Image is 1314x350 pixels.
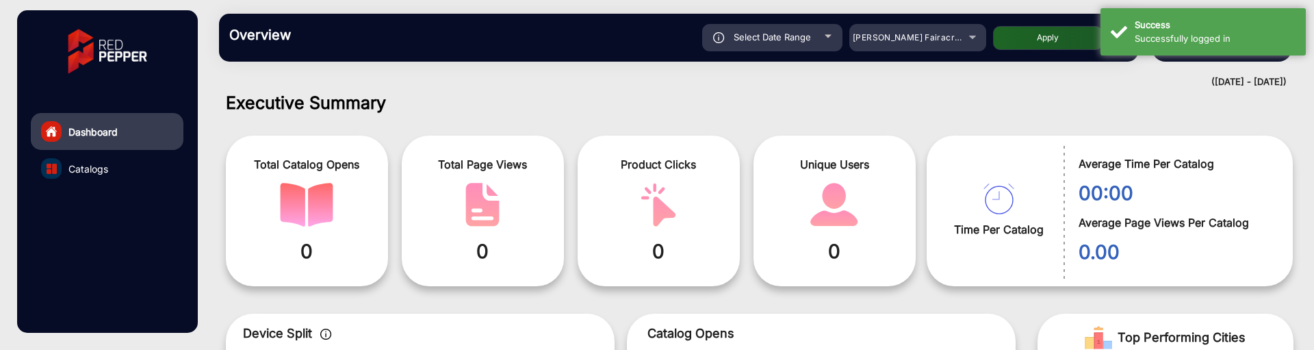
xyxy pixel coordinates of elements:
[713,32,725,43] img: icon
[31,113,183,150] a: Dashboard
[45,125,57,138] img: home
[243,326,312,340] span: Device Split
[280,183,333,227] img: catalog
[68,125,118,139] span: Dashboard
[588,237,730,266] span: 0
[647,324,995,342] p: Catalog Opens
[1079,238,1272,266] span: 0.00
[412,237,554,266] span: 0
[31,150,183,187] a: Catalogs
[68,162,108,176] span: Catalogs
[1079,155,1272,172] span: Average Time Per Catalog
[236,156,378,173] span: Total Catalog Opens
[226,92,1293,113] h1: Executive Summary
[1135,18,1296,32] div: Success
[1135,32,1296,46] div: Successfully logged in
[58,17,157,86] img: vmg-logo
[320,329,332,340] img: icon
[412,156,554,173] span: Total Page Views
[993,26,1103,50] button: Apply
[853,32,988,42] span: [PERSON_NAME] Fairacre Farms
[47,164,57,174] img: catalog
[588,156,730,173] span: Product Clicks
[1079,214,1272,231] span: Average Page Views Per Catalog
[808,183,861,227] img: catalog
[205,75,1287,89] div: ([DATE] - [DATE])
[764,237,905,266] span: 0
[456,183,509,227] img: catalog
[1079,179,1272,208] span: 00:00
[764,156,905,173] span: Unique Users
[983,184,1014,214] img: catalog
[229,27,421,43] h3: Overview
[734,32,811,42] span: Select Date Range
[236,237,378,266] span: 0
[632,183,685,227] img: catalog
